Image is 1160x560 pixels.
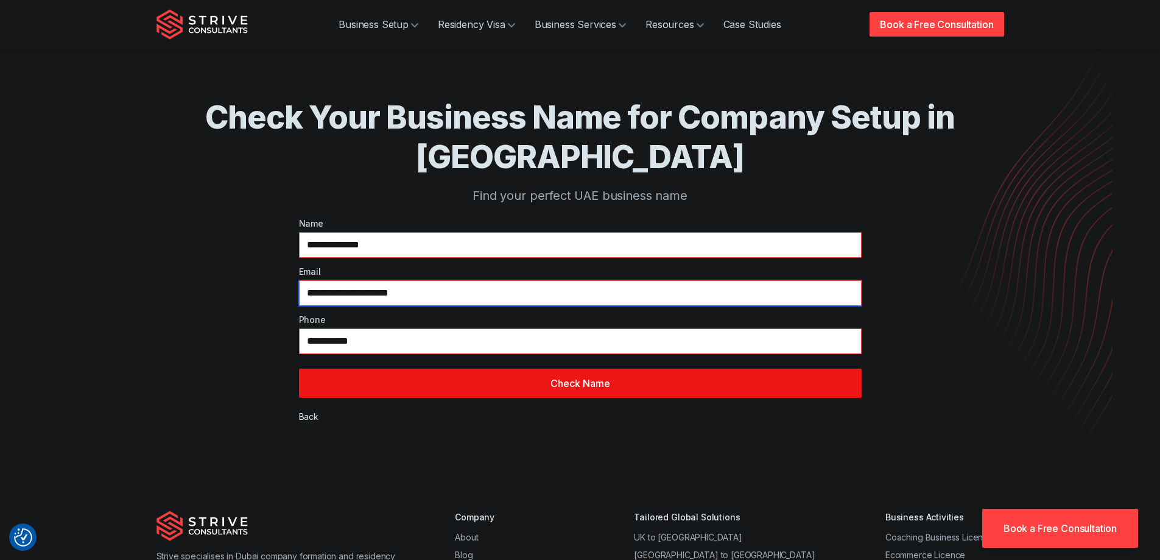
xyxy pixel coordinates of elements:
[455,511,564,523] div: Company
[885,532,993,542] a: Coaching Business Licence
[714,12,791,37] a: Case Studies
[982,509,1138,548] a: Book a Free Consultation
[299,410,318,423] div: Back
[525,12,636,37] a: Business Services
[299,265,862,278] label: Email
[455,550,473,560] a: Blog
[428,12,525,37] a: Residency Visa
[329,12,428,37] a: Business Setup
[14,528,32,547] button: Consent Preferences
[636,12,714,37] a: Resources
[634,532,742,542] a: UK to [GEOGRAPHIC_DATA]
[205,97,955,177] h1: Check Your Business Name for Company Setup in [GEOGRAPHIC_DATA]
[14,528,32,547] img: Revisit consent button
[634,550,815,560] a: [GEOGRAPHIC_DATA] to [GEOGRAPHIC_DATA]
[870,12,1004,37] a: Book a Free Consultation
[634,511,815,523] div: Tailored Global Solutions
[156,9,248,40] img: Strive Consultants
[455,532,478,542] a: About
[299,217,862,230] label: Name
[156,511,248,541] img: Strive Consultants
[299,313,862,326] label: Phone
[885,511,1004,523] div: Business Activities
[885,550,965,560] a: Ecommerce Licence
[299,369,862,398] button: Check Name
[205,186,955,205] p: Find your perfect UAE business name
